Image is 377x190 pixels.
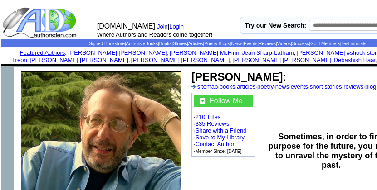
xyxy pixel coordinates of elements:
font: i [333,58,333,63]
img: shim.gif [1,67,14,80]
span: | | | | | | | | | | | | | | [89,41,366,46]
a: Save to My Library [196,134,245,141]
a: News [231,41,242,46]
a: Featured Authors [20,49,65,56]
img: logo_ad.gif [2,7,78,38]
a: Contact Author [196,141,235,147]
a: Events [244,41,258,46]
a: news [275,83,289,90]
a: Follow Me [210,97,243,104]
font: i [169,51,170,56]
a: [PERSON_NAME] McFinn [170,49,239,56]
font: i [241,51,242,56]
a: [PERSON_NAME] [PERSON_NAME] [232,57,331,63]
img: shim.gif [227,64,228,66]
a: [PERSON_NAME] [PERSON_NAME] [29,57,128,63]
a: Articles [188,41,203,46]
font: : [191,71,286,83]
a: [PERSON_NAME] [PERSON_NAME] [131,57,230,63]
a: events [291,83,308,90]
a: Authors [126,41,142,46]
font: Member Since: [DATE] [196,149,242,154]
a: Testimonials [341,41,366,46]
a: poetry [257,83,274,90]
font: i [130,58,131,63]
a: eBooks [143,41,158,46]
a: short stories [310,83,342,90]
font: · · · · · · [194,95,253,154]
a: Poetry [204,41,217,46]
a: Reviews [259,41,276,46]
img: gc.jpg [200,98,205,104]
a: Books [159,41,172,46]
label: Try our New Search: [245,22,306,29]
b: [PERSON_NAME] [191,71,283,83]
font: i [295,51,296,56]
a: articles [237,83,255,90]
a: Signed Bookstore [89,41,125,46]
a: [PERSON_NAME] [PERSON_NAME] [69,49,167,56]
a: Blogs [219,41,230,46]
a: Stories [173,41,187,46]
font: Where Authors and Readers come together! [97,31,212,38]
font: [DOMAIN_NAME] [97,22,155,30]
a: Jean Sharp-Latham [242,49,294,56]
a: reviews [343,83,363,90]
a: Share with a Friend [196,127,247,134]
a: Login [169,23,184,30]
img: a_336699.gif [191,85,196,89]
a: Debashish Haar [333,57,376,63]
a: 335 Reviews [196,120,229,127]
a: Gold Members [310,41,340,46]
a: Videos [277,41,291,46]
a: 210 Titles [196,114,221,120]
font: : [20,49,66,56]
font: | [168,23,187,30]
a: Success [292,41,309,46]
a: books [220,83,235,90]
a: Join [157,23,168,30]
font: i [231,58,232,63]
a: sitemap [197,83,218,90]
img: shim.gif [227,66,228,67]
